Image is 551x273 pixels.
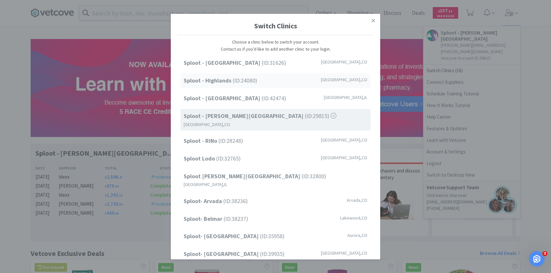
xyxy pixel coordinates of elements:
span: (ID: 38237 ) [184,214,248,223]
span: [GEOGRAPHIC_DATA] , IL [324,94,367,101]
span: (ID: 29815 ) [184,112,336,121]
span: (ID: 28248 ) [184,136,243,146]
span: [GEOGRAPHIC_DATA] , CO [321,76,367,83]
span: (ID: 24080 ) [184,76,257,85]
span: (ID: 31626 ) [184,58,286,68]
span: [GEOGRAPHIC_DATA] , CO [321,154,367,161]
strong: Sploot Lodo [184,155,216,162]
span: (ID: 42474 ) [184,94,286,103]
strong: Sploot - [GEOGRAPHIC_DATA] [184,94,262,102]
strong: Sploot- [GEOGRAPHIC_DATA] [184,250,260,258]
span: Arvada , CO [347,197,367,204]
span: [GEOGRAPHIC_DATA] , CO [184,121,230,128]
strong: Sploot - [PERSON_NAME][GEOGRAPHIC_DATA] [184,112,305,120]
span: Aurora , CO [347,232,367,239]
strong: Sploot- Belmar [184,215,224,222]
span: [GEOGRAPHIC_DATA] , CO [321,136,367,143]
span: [GEOGRAPHIC_DATA] , CO [321,58,367,65]
h1: Switch Clinics [177,17,374,35]
span: (ID: 35958 ) [184,232,285,241]
span: (ID: 32765 ) [184,154,241,163]
strong: Sploot - Highlands [184,77,233,84]
span: [GEOGRAPHIC_DATA] , IL [184,181,227,188]
strong: Sploot - [GEOGRAPHIC_DATA] [184,59,262,66]
strong: Sploot - RiNo [184,137,218,144]
strong: Sploot- Arvada [184,197,223,205]
strong: Sploot- [GEOGRAPHIC_DATA] [184,232,260,240]
span: Lakewood , CO [340,214,367,221]
span: (ID: 38236 ) [184,197,248,206]
span: (ID: 39935 ) [184,249,285,259]
strong: Sploot [PERSON_NAME][GEOGRAPHIC_DATA] [184,172,302,180]
span: 3 [542,251,547,256]
span: (ID: 32800 ) [184,171,326,181]
p: Choose a clinic below to switch your account. Contact us if you'd like to add another clinic to y... [180,38,371,53]
iframe: Intercom live chat [529,251,545,267]
span: [GEOGRAPHIC_DATA] , CO [321,249,367,257]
